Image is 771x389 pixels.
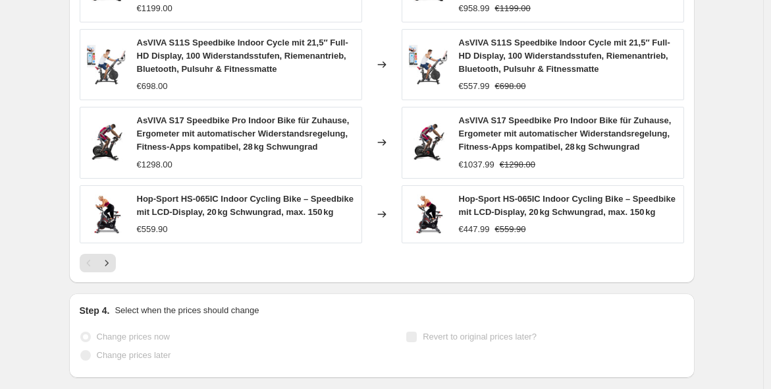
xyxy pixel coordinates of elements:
span: AsVIVA S17 Speedbike Pro Indoor Bike für Zuhause, Ergometer mit automatischer Widerstandsregelung... [137,115,350,152]
p: Select when the prices should change [115,304,259,317]
strike: €1298.00 [500,158,535,171]
span: AsVIVA S11S Speedbike Indoor Cycle mit 21,5″ Full-HD Display, 100 Widerstandsstufen, Riemenantrie... [137,38,348,74]
strike: €559.90 [495,223,526,236]
div: €698.00 [137,80,168,93]
div: €559.90 [137,223,168,236]
img: 61xI6Lb3azL_80x.jpg [87,123,126,162]
span: AsVIVA S11S Speedbike Indoor Cycle mit 21,5″ Full-HD Display, 100 Widerstandsstufen, Riemenantrie... [459,38,670,74]
button: Next [97,254,116,272]
img: 61xI6Lb3azL_80x.jpg [409,123,448,162]
div: €1199.00 [137,2,173,15]
div: €447.99 [459,223,490,236]
h2: Step 4. [80,304,110,317]
span: Hop-Sport HS-065IC Indoor Cycling Bike – Speedbike mit LCD-Display, 20 kg Schwungrad, max. 150 kg [137,194,354,217]
span: Change prices later [97,350,171,360]
img: 61PLH7ZKuWL_80x.jpg [409,45,448,84]
span: Revert to original prices later? [423,332,537,342]
nav: Pagination [80,254,116,272]
span: Change prices now [97,332,170,342]
span: Hop-Sport HS-065IC Indoor Cycling Bike – Speedbike mit LCD-Display, 20 kg Schwungrad, max. 150 kg [459,194,676,217]
div: €557.99 [459,80,490,93]
span: AsVIVA S17 Speedbike Pro Indoor Bike für Zuhause, Ergometer mit automatischer Widerstandsregelung... [459,115,672,152]
img: 71lHDnUhWiL_80x.jpg [409,194,448,234]
div: €1037.99 [459,158,494,171]
img: 61PLH7ZKuWL_80x.jpg [87,45,126,84]
strike: €698.00 [495,80,526,93]
div: €958.99 [459,2,490,15]
div: €1298.00 [137,158,173,171]
strike: €1199.00 [495,2,531,15]
img: 71lHDnUhWiL_80x.jpg [87,194,126,234]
